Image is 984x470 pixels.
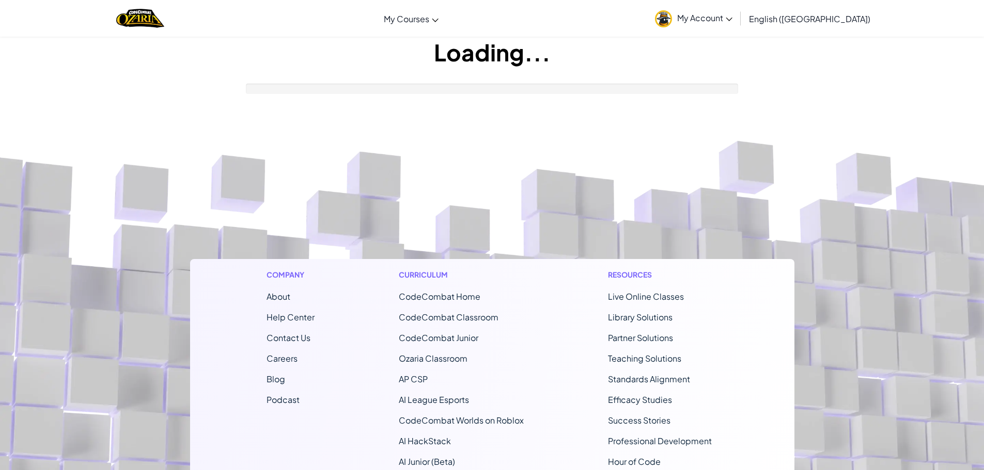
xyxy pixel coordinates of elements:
[116,8,164,29] a: Ozaria by CodeCombat logo
[608,332,673,343] a: Partner Solutions
[608,415,670,426] a: Success Stories
[608,456,661,467] a: Hour of Code
[267,291,290,302] a: About
[650,2,738,35] a: My Account
[655,10,672,27] img: avatar
[399,374,428,384] a: AP CSP
[608,435,712,446] a: Professional Development
[608,394,672,405] a: Efficacy Studies
[267,394,300,405] a: Podcast
[744,5,876,33] a: English ([GEOGRAPHIC_DATA])
[399,312,498,322] a: CodeCombat Classroom
[384,13,429,24] span: My Courses
[399,291,480,302] span: CodeCombat Home
[608,269,718,280] h1: Resources
[267,312,315,322] a: Help Center
[608,291,684,302] a: Live Online Classes
[116,8,164,29] img: Home
[677,12,732,23] span: My Account
[399,332,478,343] a: CodeCombat Junior
[399,435,451,446] a: AI HackStack
[267,374,285,384] a: Blog
[267,332,310,343] span: Contact Us
[749,13,870,24] span: English ([GEOGRAPHIC_DATA])
[399,415,524,426] a: CodeCombat Worlds on Roblox
[608,312,673,322] a: Library Solutions
[608,353,681,364] a: Teaching Solutions
[608,374,690,384] a: Standards Alignment
[399,394,469,405] a: AI League Esports
[399,456,455,467] a: AI Junior (Beta)
[267,353,298,364] a: Careers
[379,5,444,33] a: My Courses
[399,353,467,364] a: Ozaria Classroom
[267,269,315,280] h1: Company
[399,269,524,280] h1: Curriculum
